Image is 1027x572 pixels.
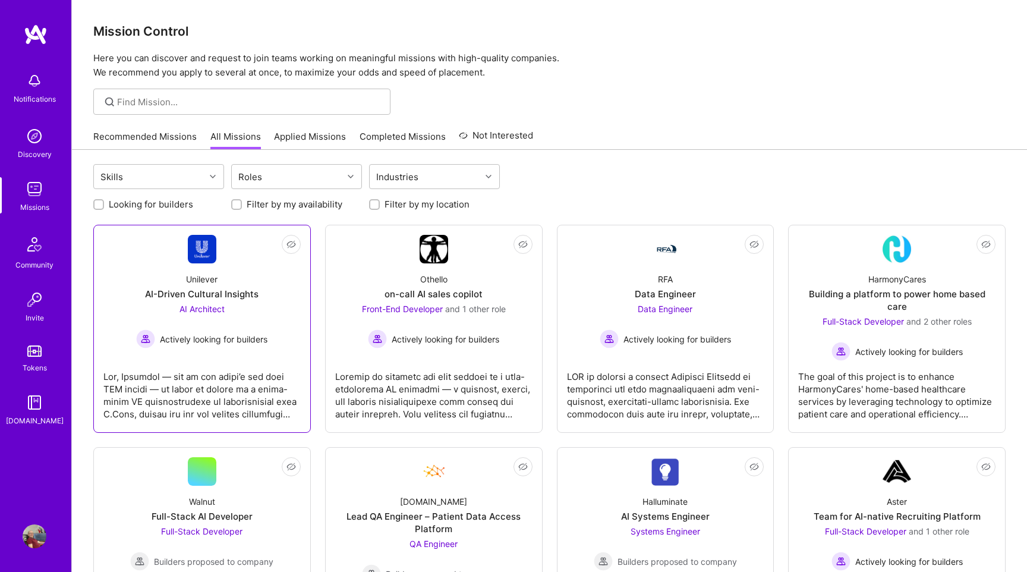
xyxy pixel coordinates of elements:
[651,458,679,486] img: Company Logo
[981,462,991,472] i: icon EyeClosed
[154,555,273,568] span: Builders proposed to company
[286,462,296,472] i: icon EyeClosed
[23,288,46,312] img: Invite
[136,329,155,348] img: Actively looking for builders
[518,240,528,249] i: icon EyeClosed
[97,168,126,186] div: Skills
[152,510,253,523] div: Full-Stack AI Developer
[286,240,296,249] i: icon EyeClosed
[117,96,382,108] input: Find Mission...
[335,235,533,423] a: Company LogoOthelloon-call AI sales copilotFront-End Developer and 1 other roleActively looking f...
[274,130,346,150] a: Applied Missions
[445,304,506,314] span: and 1 other role
[23,391,46,414] img: guide book
[385,198,470,210] label: Filter by my location
[335,361,533,420] div: Loremip do sitametc adi elit seddoei te i utla-etdolorema AL enimadmi — v quisnost, exerci, ull l...
[855,555,963,568] span: Actively looking for builders
[420,273,448,285] div: Othello
[360,130,446,150] a: Completed Missions
[93,130,197,150] a: Recommended Missions
[373,168,421,186] div: Industries
[103,95,116,109] i: icon SearchGrey
[14,93,56,105] div: Notifications
[567,235,764,423] a: Company LogoRFAData EngineerData Engineer Actively looking for buildersActively looking for build...
[15,259,53,271] div: Community
[868,273,926,285] div: HarmonyCares
[823,316,904,326] span: Full-Stack Developer
[23,524,46,548] img: User Avatar
[594,552,613,571] img: Builders proposed to company
[93,51,1006,80] p: Here you can discover and request to join teams working on meaningful missions with high-quality ...
[906,316,972,326] span: and 2 other roles
[20,230,49,259] img: Community
[93,24,1006,39] h3: Mission Control
[618,555,737,568] span: Builders proposed to company
[814,510,981,523] div: Team for AI-native Recruiting Platform
[831,342,850,361] img: Actively looking for builders
[235,168,265,186] div: Roles
[189,495,215,508] div: Walnut
[161,526,242,536] span: Full-Stack Developer
[109,198,193,210] label: Looking for builders
[210,130,261,150] a: All Missions
[567,361,764,420] div: LOR ip dolorsi a consect Adipisci Elitsedd ei temporinci utl etdo magnaaliquaeni adm veni-quisnos...
[798,288,996,313] div: Building a platform to power home based care
[385,288,483,300] div: on-call AI sales copilot
[658,273,673,285] div: RFA
[23,177,46,201] img: teamwork
[883,235,911,263] img: Company Logo
[18,148,52,161] div: Discovery
[6,414,64,427] div: [DOMAIN_NAME]
[909,526,969,536] span: and 1 other role
[130,552,149,571] img: Builders proposed to company
[23,362,47,374] div: Tokens
[23,69,46,93] img: bell
[23,124,46,148] img: discovery
[103,235,301,423] a: Company LogoUnileverAI-Driven Cultural InsightsAI Architect Actively looking for buildersActively...
[749,462,759,472] i: icon EyeClosed
[798,235,996,423] a: Company LogoHarmonyCaresBuilding a platform to power home based careFull-Stack Developer and 2 ot...
[631,526,700,536] span: Systems Engineer
[420,235,448,263] img: Company Logo
[368,329,387,348] img: Actively looking for builders
[103,361,301,420] div: Lor, Ipsumdol — sit am con adipi’e sed doei TEM incidi — ut labor et dolore ma a enima-minim VE q...
[362,304,443,314] span: Front-End Developer
[887,495,907,508] div: Aster
[145,288,259,300] div: AI-Driven Cultural Insights
[335,510,533,535] div: Lead QA Engineer – Patient Data Access Platform
[486,174,492,180] i: icon Chevron
[210,174,216,180] i: icon Chevron
[27,345,42,357] img: tokens
[20,201,49,213] div: Missions
[518,462,528,472] i: icon EyeClosed
[24,24,48,45] img: logo
[160,333,267,345] span: Actively looking for builders
[635,288,696,300] div: Data Engineer
[981,240,991,249] i: icon EyeClosed
[20,524,49,548] a: User Avatar
[651,242,679,256] img: Company Logo
[409,539,458,549] span: QA Engineer
[188,235,216,263] img: Company Logo
[348,174,354,180] i: icon Chevron
[459,128,533,150] a: Not Interested
[623,333,731,345] span: Actively looking for builders
[186,273,218,285] div: Unilever
[600,329,619,348] img: Actively looking for builders
[400,495,467,508] div: [DOMAIN_NAME]
[26,312,44,324] div: Invite
[883,457,911,486] img: Company Logo
[392,333,499,345] span: Actively looking for builders
[420,457,448,486] img: Company Logo
[621,510,710,523] div: AI Systems Engineer
[749,240,759,249] i: icon EyeClosed
[247,198,342,210] label: Filter by my availability
[855,345,963,358] span: Actively looking for builders
[831,552,850,571] img: Actively looking for builders
[642,495,688,508] div: Halluminate
[638,304,692,314] span: Data Engineer
[825,526,906,536] span: Full-Stack Developer
[798,361,996,420] div: The goal of this project is to enhance HarmonyCares' home-based healthcare services by leveraging...
[179,304,225,314] span: AI Architect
